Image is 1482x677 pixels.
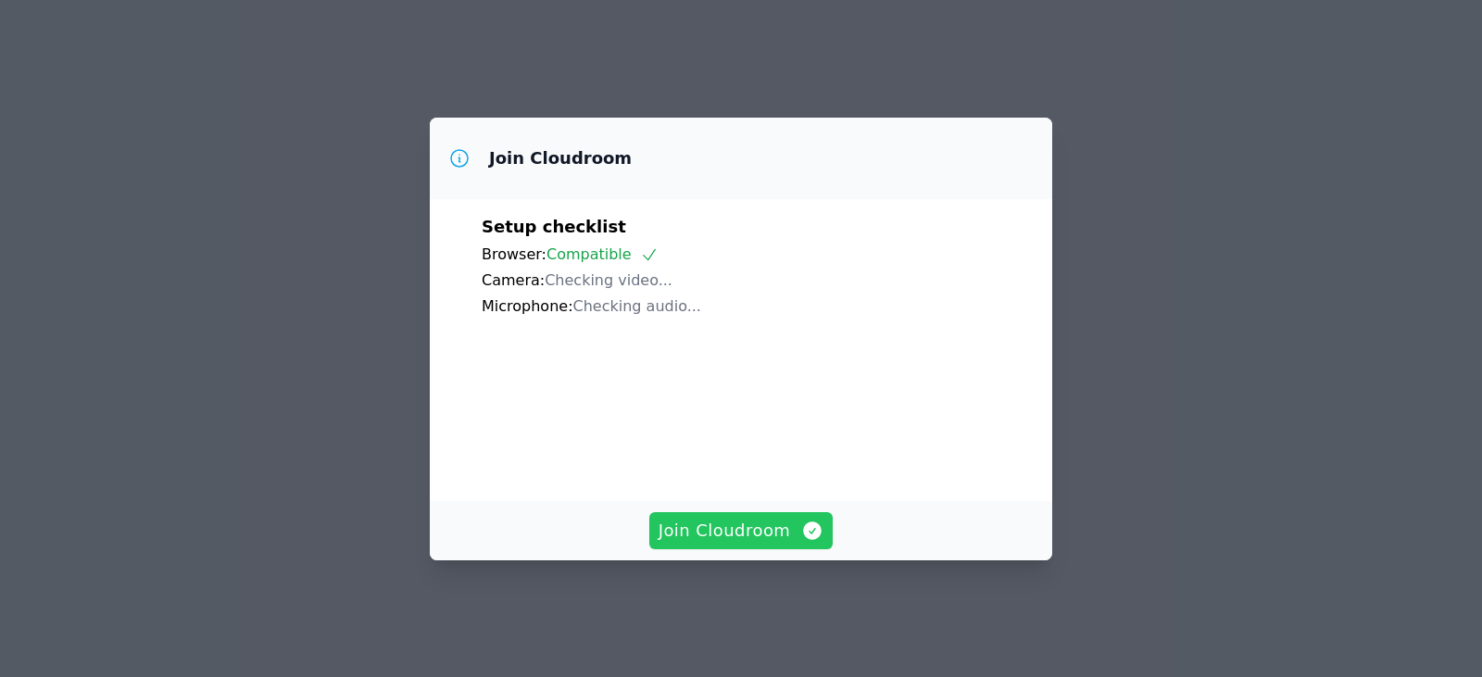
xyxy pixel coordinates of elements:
button: Join Cloudroom [649,512,834,549]
span: Join Cloudroom [659,518,824,544]
h3: Join Cloudroom [489,147,632,169]
span: Checking audio... [573,297,701,315]
span: Camera: [482,271,545,289]
span: Setup checklist [482,217,626,236]
span: Checking video... [545,271,672,289]
span: Microphone: [482,297,573,315]
span: Compatible [546,245,659,263]
span: Browser: [482,245,546,263]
